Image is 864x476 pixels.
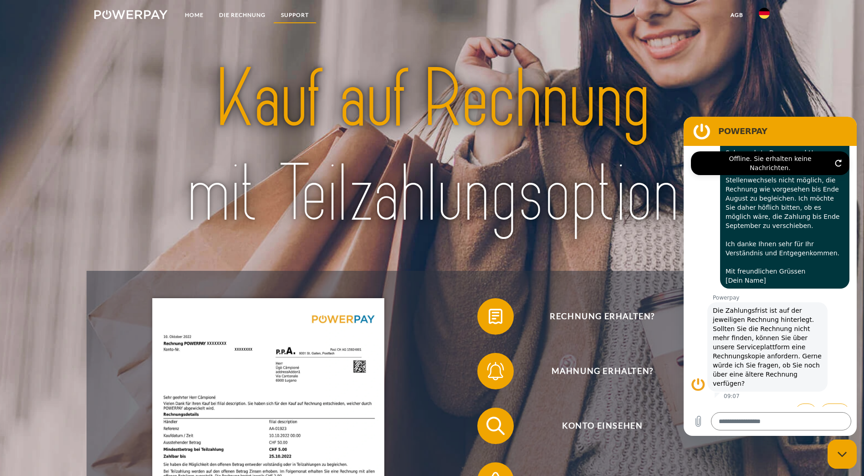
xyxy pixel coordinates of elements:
[491,408,714,444] span: Konto einsehen
[273,7,317,23] a: SUPPORT
[128,47,736,246] img: title-powerpay_de.svg
[828,440,857,469] iframe: Schaltfläche zum Öffnen des Messaging-Fensters; Konversation läuft
[477,298,714,335] button: Rechnung erhalten?
[723,7,751,23] a: agb
[491,298,714,335] span: Rechnung erhalten?
[477,408,714,444] button: Konto einsehen
[94,10,168,19] img: logo-powerpay-white.svg
[491,353,714,389] span: Mahnung erhalten?
[759,8,770,19] img: de
[684,117,857,436] iframe: Messaging-Fenster
[484,414,507,437] img: qb_search.svg
[484,305,507,328] img: qb_bill.svg
[211,7,273,23] a: DIE RECHNUNG
[484,360,507,383] img: qb_bell.svg
[477,353,714,389] button: Mahnung erhalten?
[177,7,211,23] a: Home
